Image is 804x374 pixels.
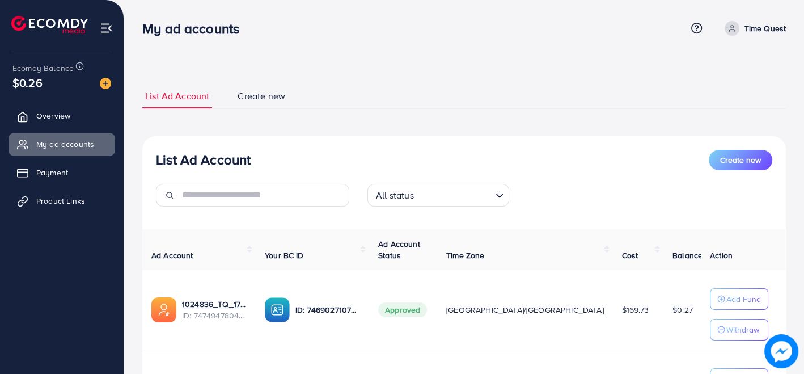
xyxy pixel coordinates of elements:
[672,304,693,316] span: $0.27
[11,16,88,33] img: logo
[744,22,786,35] p: Time Quest
[9,190,115,212] a: Product Links
[265,250,304,261] span: Your BC ID
[182,299,247,310] a: 1024836_TQ_1740396927755
[182,299,247,322] div: <span class='underline'>1024836_TQ_1740396927755</span></br>7474947804864823297
[446,250,484,261] span: Time Zone
[378,238,420,261] span: Ad Account Status
[720,154,761,166] span: Create new
[238,90,285,103] span: Create new
[36,195,85,207] span: Product Links
[156,152,251,168] h3: List Ad Account
[726,323,759,337] p: Withdraw
[720,21,786,36] a: Time Quest
[378,302,427,317] span: Approved
[36,138,94,150] span: My ad accounts
[265,297,290,322] img: ic-ba-acc.ded83a64.svg
[100,22,113,35] img: menu
[367,184,509,207] div: Search for option
[672,250,703,261] span: Balance
[182,310,247,321] span: ID: 7474947804864823297
[9,133,115,156] a: My ad accounts
[12,74,43,91] span: $0.26
[710,319,768,341] button: Withdraw
[710,288,768,310] button: Add Fund
[417,185,491,204] input: Search for option
[151,297,176,322] img: ic-ads-acc.e4c84228.svg
[9,104,115,127] a: Overview
[710,250,733,261] span: Action
[726,292,761,306] p: Add Fund
[446,304,604,316] span: [GEOGRAPHIC_DATA]/[GEOGRAPHIC_DATA]
[142,20,248,37] h3: My ad accounts
[374,187,416,204] span: All status
[9,161,115,184] a: Payment
[100,78,111,89] img: image
[12,62,74,74] span: Ecomdy Balance
[764,334,798,368] img: image
[36,167,68,178] span: Payment
[145,90,209,103] span: List Ad Account
[709,150,772,170] button: Create new
[622,304,649,316] span: $169.73
[622,250,638,261] span: Cost
[36,110,70,121] span: Overview
[151,250,193,261] span: Ad Account
[295,303,360,317] p: ID: 7469027107415490576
